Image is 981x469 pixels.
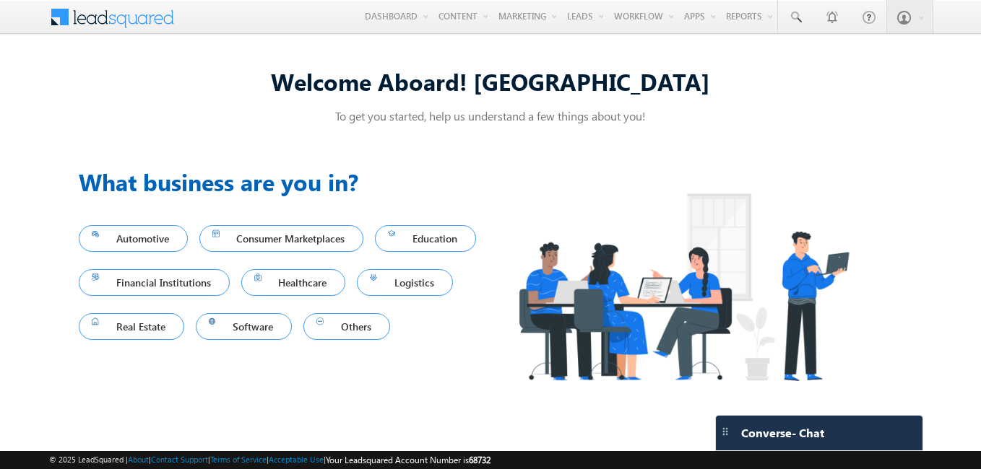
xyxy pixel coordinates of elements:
[269,455,324,464] a: Acceptable Use
[79,165,490,199] h3: What business are you in?
[490,165,876,409] img: Industry.png
[92,317,171,336] span: Real Estate
[49,453,490,467] span: © 2025 LeadSquared | | | | |
[316,317,377,336] span: Others
[128,455,149,464] a: About
[79,66,902,97] div: Welcome Aboard! [GEOGRAPHIC_DATA]
[92,229,175,248] span: Automotive
[719,426,731,437] img: carter-drag
[469,455,490,465] span: 68732
[79,108,902,123] p: To get you started, help us understand a few things about you!
[326,455,490,465] span: Your Leadsquared Account Number is
[92,273,217,292] span: Financial Institutions
[254,273,333,292] span: Healthcare
[370,273,440,292] span: Logistics
[210,455,267,464] a: Terms of Service
[209,317,280,336] span: Software
[212,229,351,248] span: Consumer Marketplaces
[388,229,463,248] span: Education
[741,426,824,439] span: Converse - Chat
[151,455,208,464] a: Contact Support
